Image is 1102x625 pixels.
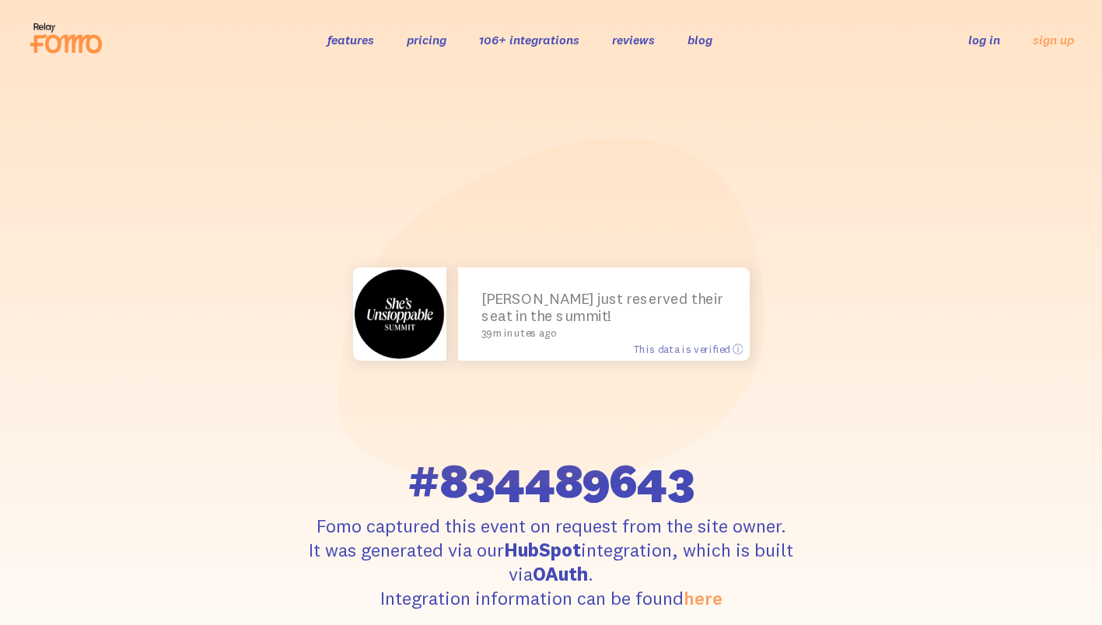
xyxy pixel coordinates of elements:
a: here [684,586,722,609]
a: reviews [612,32,655,47]
strong: OAuth [533,562,588,585]
a: log in [968,32,1000,47]
strong: HubSpot [504,538,581,561]
a: sign up [1033,32,1074,48]
span: This data is verified ⓘ [633,342,743,355]
p: Fomo captured this event on request from the site owner. It was generated via our integration, wh... [265,514,838,611]
a: blog [687,32,712,47]
a: pricing [407,32,446,47]
a: features [327,32,374,47]
span: #834489643 [408,456,694,505]
a: 106+ integrations [479,32,579,47]
small: 39 minutes ago [481,327,719,339]
p: [PERSON_NAME] just reserved their seat in the summit! [481,290,726,338]
img: bnRvWvC9SyGMQwBgHvqX [353,267,446,361]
